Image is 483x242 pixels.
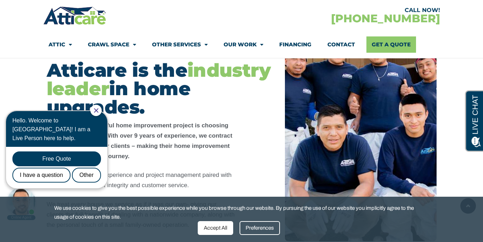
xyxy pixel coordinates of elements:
[4,104,117,221] iframe: Chat Invitation
[152,36,208,53] a: Other Services
[68,64,97,79] div: Other
[9,64,67,79] div: I have a question
[366,36,416,53] a: Get A Quote
[54,204,423,221] span: We use cookies to give you the best possible experience while you browse through our website. By ...
[198,221,233,235] div: Accept All
[88,36,136,53] a: Crawl Space
[240,221,280,235] div: Preferences
[279,36,311,53] a: Financing
[242,7,440,13] div: CALL NOW!
[327,36,355,53] a: Contact
[47,61,271,116] h2: Atticare is the in home upgrades.
[90,4,95,9] a: Close Chat
[9,12,97,39] div: Hello. Welcome to [GEOGRAPHIC_DATA]! I am a Live Person here to help.
[4,111,32,116] div: Online Agent
[49,36,435,53] nav: Menu
[9,47,97,62] div: Free Quote
[47,122,232,159] strong: The key to a successful home improvement project is choosing the right contractor. With over 9 ye...
[47,59,271,100] span: industry leader
[49,36,72,53] a: Attic
[224,36,263,53] a: Our Work
[17,6,57,15] span: Opens a chat window
[87,1,98,12] div: Close Chat
[47,170,235,191] p: We offer exceptional experience and project management paired with an unmatched level of integrit...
